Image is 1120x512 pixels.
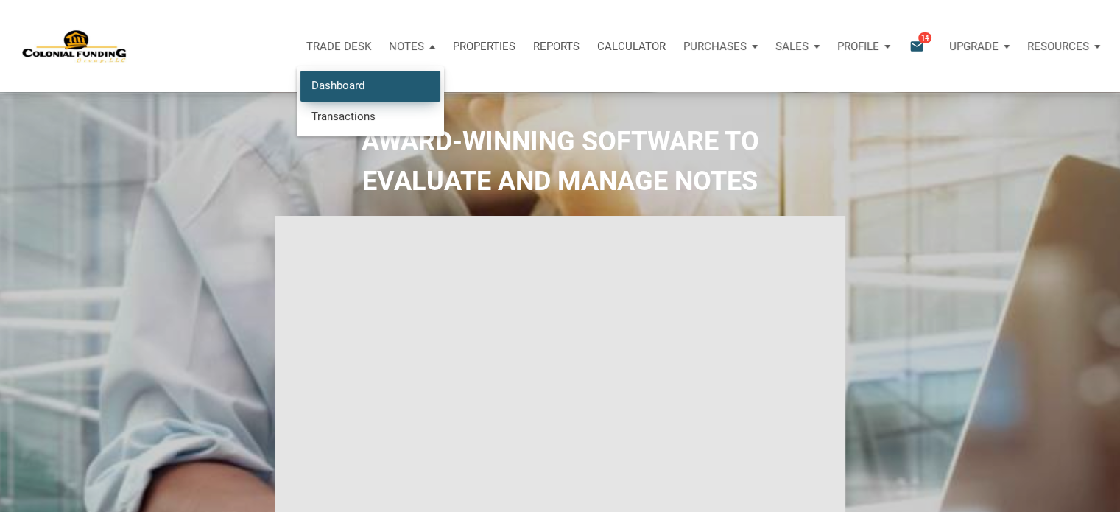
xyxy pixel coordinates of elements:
[444,24,524,69] a: Properties
[597,40,666,53] p: Calculator
[588,24,675,69] a: Calculator
[453,40,515,53] p: Properties
[675,24,767,69] button: Purchases
[11,122,1109,201] h2: AWARD-WINNING SOFTWARE TO EVALUATE AND MANAGE NOTES
[767,24,828,69] button: Sales
[300,71,440,101] a: Dashboard
[775,40,809,53] p: Sales
[898,24,940,69] button: email14
[940,24,1018,69] button: Upgrade
[828,24,899,69] button: Profile
[533,40,580,53] p: Reports
[1027,40,1089,53] p: Resources
[837,40,879,53] p: Profile
[300,101,440,131] a: Transactions
[1018,24,1109,69] button: Resources
[918,32,931,43] span: 14
[297,24,380,69] button: Trade Desk
[949,40,999,53] p: Upgrade
[380,24,444,69] a: Notes DashboardTransactions
[683,40,747,53] p: Purchases
[389,40,424,53] p: Notes
[306,40,371,53] p: Trade Desk
[380,24,444,69] button: Notes
[908,38,926,55] i: email
[524,24,588,69] button: Reports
